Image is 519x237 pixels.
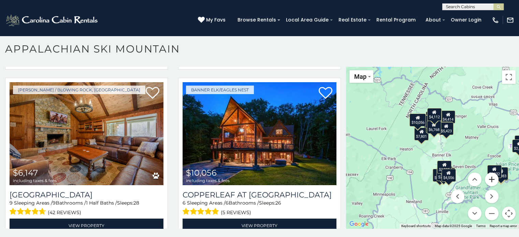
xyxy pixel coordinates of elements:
[10,200,13,206] span: 9
[427,108,441,121] div: $4,112
[13,178,57,183] span: including taxes & fees
[10,190,163,199] a: [GEOGRAPHIC_DATA]
[186,178,230,183] span: including taxes & fees
[348,220,370,228] img: Google
[447,15,485,25] a: Owner Login
[506,16,514,24] img: mail-regular-white.png
[493,167,508,180] div: $2,983
[490,224,517,228] a: Report a map error
[485,190,499,203] button: Move right
[10,82,163,185] a: Appalachian Mountain Lodge $6,147 including taxes & fees
[468,207,481,220] button: Move down
[492,16,499,24] img: phone-regular-white.png
[435,224,472,228] span: Map data ©2025 Google
[451,190,464,203] button: Move left
[354,73,366,80] span: Map
[487,165,501,178] div: $2,832
[183,190,336,199] a: Copperleaf at [GEOGRAPHIC_DATA]
[183,219,336,233] a: View Property
[133,200,139,206] span: 28
[441,110,455,123] div: $4,414
[10,82,163,185] img: Appalachian Mountain Lodge
[502,70,516,84] button: Toggle fullscreen view
[485,173,499,186] button: Zoom in
[422,15,444,25] a: About
[485,207,499,220] button: Zoom out
[432,169,447,182] div: $4,153
[206,16,226,24] span: My Favs
[437,161,451,174] div: $3,305
[494,168,508,181] div: $2,782
[10,219,163,233] a: View Property
[198,16,227,24] a: My Favs
[349,70,373,83] button: Change map style
[409,114,426,127] div: $10,056
[441,169,456,182] div: $4,556
[10,199,163,217] div: Sleeping Areas / Bathrooms / Sleeps:
[275,200,281,206] span: 26
[53,200,56,206] span: 9
[319,86,332,101] a: Add to favorites
[476,224,486,228] a: Terms (opens in new tab)
[183,82,336,185] img: Copperleaf at Eagles Nest
[186,86,254,94] a: Banner Elk/Eagles Nest
[428,113,442,125] div: $3,393
[183,190,336,199] h3: Copperleaf at Eagles Nest
[10,190,163,199] h3: Appalachian Mountain Lodge
[183,200,186,206] span: 6
[183,82,336,185] a: Copperleaf at Eagles Nest $10,056 including taxes & fees
[414,128,428,140] div: $7,801
[13,86,145,94] a: [PERSON_NAME] / Blowing Rock, [GEOGRAPHIC_DATA]
[335,15,370,25] a: Real Estate
[283,15,332,25] a: Local Area Guide
[5,13,100,27] img: White-1-2.png
[401,224,431,228] button: Keyboard shortcuts
[439,122,453,135] div: $5,423
[436,168,451,181] div: $2,558
[186,168,217,178] span: $10,056
[13,168,38,178] span: $6,147
[234,15,279,25] a: Browse Rentals
[48,208,81,217] span: (42 reviews)
[86,200,117,206] span: 1 Half Baths /
[427,121,441,134] div: $6,768
[221,208,251,217] span: (5 reviews)
[468,173,481,186] button: Move up
[183,199,336,217] div: Sleeping Areas / Bathrooms / Sleeps:
[146,86,159,101] a: Add to favorites
[373,15,419,25] a: Rental Program
[226,200,229,206] span: 6
[348,220,370,228] a: Open this area in Google Maps (opens a new window)
[502,207,516,220] button: Map camera controls
[427,108,442,121] div: $4,572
